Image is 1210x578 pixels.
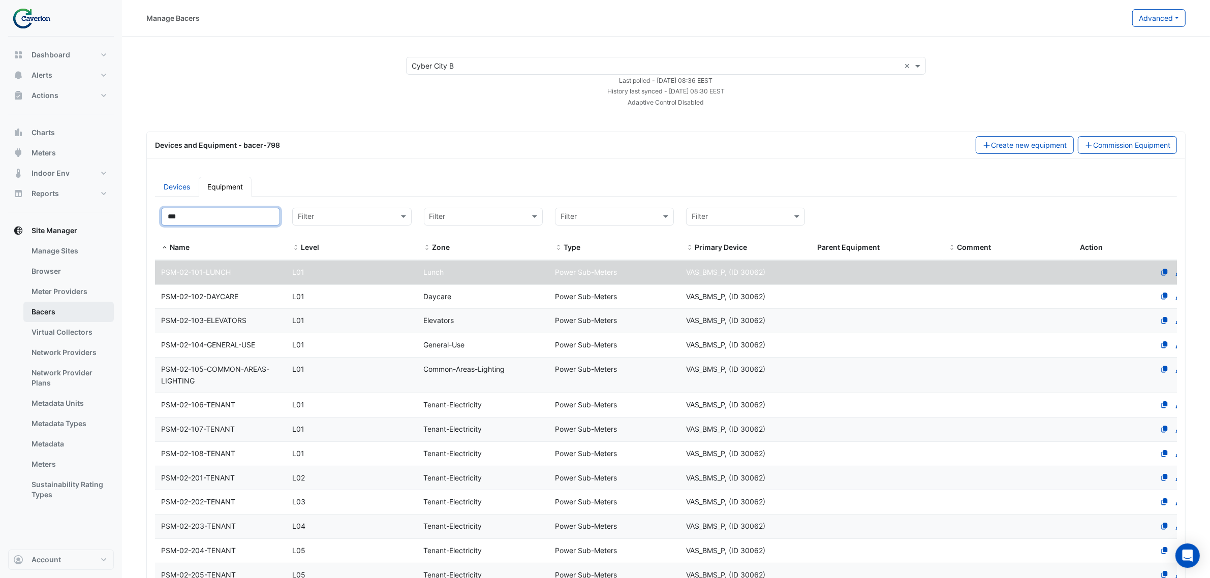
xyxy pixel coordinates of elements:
[957,243,991,251] span: Comment
[1160,449,1169,458] a: Clone Equipment
[695,243,747,251] span: Primary Device
[12,8,58,28] img: Company Logo
[23,363,114,393] a: Network Provider Plans
[1175,340,1184,349] a: Edit
[146,13,200,23] div: Manage Bacers
[23,434,114,454] a: Metadata
[424,292,452,301] span: Daycare
[161,497,235,506] span: PSM-02-202-TENANT
[976,136,1074,154] button: Create new equipment
[1175,473,1184,482] a: Edit
[23,261,114,281] a: Browser
[1160,340,1169,349] a: Clone Equipment
[432,243,450,251] span: Zone
[1160,522,1169,530] a: Clone Equipment
[32,226,77,236] span: Site Manager
[817,243,880,251] span: Parent Equipment
[32,188,59,199] span: Reports
[424,316,454,325] span: Elevators
[686,497,765,506] span: VAS_BMS_P, (ID 30062)
[555,340,617,349] span: Power Sub-Meters
[1175,425,1184,433] a: Edit
[686,268,765,276] span: VAS_BMS_P, (ID 30062)
[555,497,617,506] span: Power Sub-Meters
[686,473,765,482] span: VAS_BMS_P, (ID 30062)
[23,393,114,413] a: Metadata Units
[23,474,114,505] a: Sustainability Rating Types
[23,281,114,302] a: Meter Providers
[1175,543,1200,568] div: Open Intercom Messenger
[1175,365,1184,373] a: Edit
[1160,400,1169,409] a: Clone Equipment
[8,183,114,204] button: Reports
[555,292,617,301] span: Power Sub-Meters
[13,90,23,101] app-icon: Actions
[686,340,765,349] span: VAS_BMS_P, (ID 30062)
[199,177,252,197] a: Equipment
[23,413,114,434] a: Metadata Types
[628,99,704,106] small: Adaptive Control Disabled
[1080,243,1103,251] span: Action
[555,546,617,555] span: Power Sub-Meters
[292,546,305,555] span: L05
[1175,400,1184,409] a: Edit
[564,243,580,251] span: Type
[161,292,238,301] span: PSM-02-102-DAYCARE
[686,522,765,530] span: VAS_BMS_P, (ID 30062)
[32,555,61,565] span: Account
[555,449,617,458] span: Power Sub-Meters
[424,365,505,373] span: Common-Areas-Lighting
[161,244,168,252] span: Name
[292,522,305,530] span: L04
[686,425,765,433] span: VAS_BMS_P, (ID 30062)
[1175,316,1184,325] a: Edit
[1160,316,1169,325] a: Clone Equipment
[13,226,23,236] app-icon: Site Manager
[1175,292,1184,301] a: Edit
[424,522,482,530] span: Tenant-Electricity
[1160,292,1169,301] a: Clone Equipment
[32,90,58,101] span: Actions
[686,292,765,301] span: VAS_BMS_P, (ID 30062)
[32,148,56,158] span: Meters
[424,497,482,506] span: Tenant-Electricity
[32,50,70,60] span: Dashboard
[8,65,114,85] button: Alerts
[292,473,305,482] span: L02
[555,244,562,252] span: Type
[13,127,23,138] app-icon: Charts
[170,243,190,251] span: Name
[32,70,52,80] span: Alerts
[13,188,23,199] app-icon: Reports
[424,400,482,409] span: Tenant-Electricity
[555,316,617,325] span: Power Sub-Meters
[686,365,765,373] span: VAS_BMS_P, (ID 30062)
[555,425,617,433] span: Power Sub-Meters
[292,244,299,252] span: Level
[8,45,114,65] button: Dashboard
[607,87,725,95] small: Thu 18-Sep-2025 08:30 EEST
[1160,473,1169,482] a: Clone Equipment
[292,292,304,301] span: L01
[161,449,235,458] span: PSM-02-108-TENANT
[686,400,765,409] span: VAS_BMS_P, (ID 30062)
[949,244,956,252] span: Comment
[424,546,482,555] span: Tenant-Electricity
[1175,522,1184,530] a: Edit
[23,342,114,363] a: Network Providers
[555,268,617,276] span: Power Sub-Meters
[161,340,255,349] span: PSM-02-104-GENERAL-USE
[161,400,235,409] span: PSM-02-106-TENANT
[23,302,114,322] a: Bacers
[161,522,236,530] span: PSM-02-203-TENANT
[13,148,23,158] app-icon: Meters
[8,220,114,241] button: Site Manager
[161,473,235,482] span: PSM-02-201-TENANT
[686,546,765,555] span: VAS_BMS_P, (ID 30062)
[155,177,199,197] a: Devices
[23,241,114,261] a: Manage Sites
[1160,268,1169,276] a: Clone Equipment
[161,316,246,325] span: PSM-02-103-ELEVATORS
[555,473,617,482] span: Power Sub-Meters
[292,400,304,409] span: L01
